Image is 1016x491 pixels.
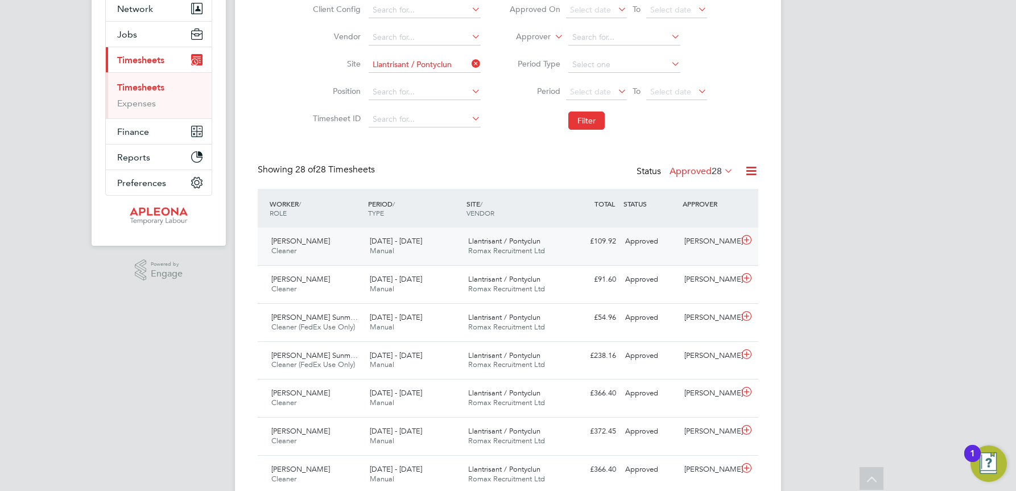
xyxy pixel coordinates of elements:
[468,236,540,246] span: Llantrisant / Pontyclun
[680,346,739,365] div: [PERSON_NAME]
[468,474,545,484] span: Romax Recruitment Ltd
[468,398,545,407] span: Romax Recruitment Ltd
[299,199,301,208] span: /
[106,170,212,195] button: Preferences
[370,426,422,436] span: [DATE] - [DATE]
[466,208,494,217] span: VENDOR
[970,453,975,468] div: 1
[680,232,739,251] div: [PERSON_NAME]
[295,164,375,175] span: 28 Timesheets
[393,199,395,208] span: /
[468,322,545,332] span: Romax Recruitment Ltd
[271,360,355,369] span: Cleaner (FedEx Use Only)
[468,350,540,360] span: Llantrisant / Pontyclun
[106,72,212,118] div: Timesheets
[370,398,394,407] span: Manual
[650,5,691,15] span: Select date
[629,84,644,98] span: To
[106,47,212,72] button: Timesheets
[468,426,540,436] span: Llantrisant / Pontyclun
[369,112,481,127] input: Search for...
[271,312,358,322] span: [PERSON_NAME] Sunm…
[369,2,481,18] input: Search for...
[117,55,164,65] span: Timesheets
[309,4,361,14] label: Client Config
[621,232,680,251] div: Approved
[369,57,481,73] input: Search for...
[369,84,481,100] input: Search for...
[151,259,183,269] span: Powered by
[629,2,644,16] span: To
[509,59,560,69] label: Period Type
[680,193,739,214] div: APPROVER
[650,86,691,97] span: Select date
[370,322,394,332] span: Manual
[117,152,150,163] span: Reports
[712,166,722,177] span: 28
[258,164,377,176] div: Showing
[570,86,611,97] span: Select date
[370,274,422,284] span: [DATE] - [DATE]
[480,199,482,208] span: /
[561,308,621,327] div: £54.96
[561,422,621,441] div: £372.45
[370,360,394,369] span: Manual
[568,57,680,73] input: Select one
[370,474,394,484] span: Manual
[271,284,296,294] span: Cleaner
[271,274,330,284] span: [PERSON_NAME]
[561,232,621,251] div: £109.92
[117,29,137,40] span: Jobs
[105,207,212,225] a: Go to home page
[570,5,611,15] span: Select date
[135,259,183,281] a: Powered byEngage
[271,236,330,246] span: [PERSON_NAME]
[271,474,296,484] span: Cleaner
[568,30,680,46] input: Search for...
[594,199,615,208] span: TOTAL
[370,284,394,294] span: Manual
[106,145,212,170] button: Reports
[369,30,481,46] input: Search for...
[561,384,621,403] div: £366.40
[117,3,153,14] span: Network
[370,246,394,255] span: Manual
[621,346,680,365] div: Approved
[368,208,384,217] span: TYPE
[468,360,545,369] span: Romax Recruitment Ltd
[621,270,680,289] div: Approved
[621,422,680,441] div: Approved
[561,346,621,365] div: £238.16
[670,166,733,177] label: Approved
[370,464,422,474] span: [DATE] - [DATE]
[151,269,183,279] span: Engage
[270,208,287,217] span: ROLE
[271,388,330,398] span: [PERSON_NAME]
[509,86,560,96] label: Period
[106,119,212,144] button: Finance
[117,178,166,188] span: Preferences
[370,350,422,360] span: [DATE] - [DATE]
[271,426,330,436] span: [PERSON_NAME]
[271,322,355,332] span: Cleaner (FedEx Use Only)
[468,388,540,398] span: Llantrisant / Pontyclun
[680,384,739,403] div: [PERSON_NAME]
[370,312,422,322] span: [DATE] - [DATE]
[464,193,562,223] div: SITE
[117,126,149,137] span: Finance
[680,308,739,327] div: [PERSON_NAME]
[271,436,296,445] span: Cleaner
[267,193,365,223] div: WORKER
[309,59,361,69] label: Site
[370,436,394,445] span: Manual
[561,270,621,289] div: £91.60
[365,193,464,223] div: PERIOD
[370,236,422,246] span: [DATE] - [DATE]
[468,284,545,294] span: Romax Recruitment Ltd
[295,164,316,175] span: 28 of
[499,31,551,43] label: Approver
[271,246,296,255] span: Cleaner
[468,464,540,474] span: Llantrisant / Pontyclun
[468,246,545,255] span: Romax Recruitment Ltd
[621,460,680,479] div: Approved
